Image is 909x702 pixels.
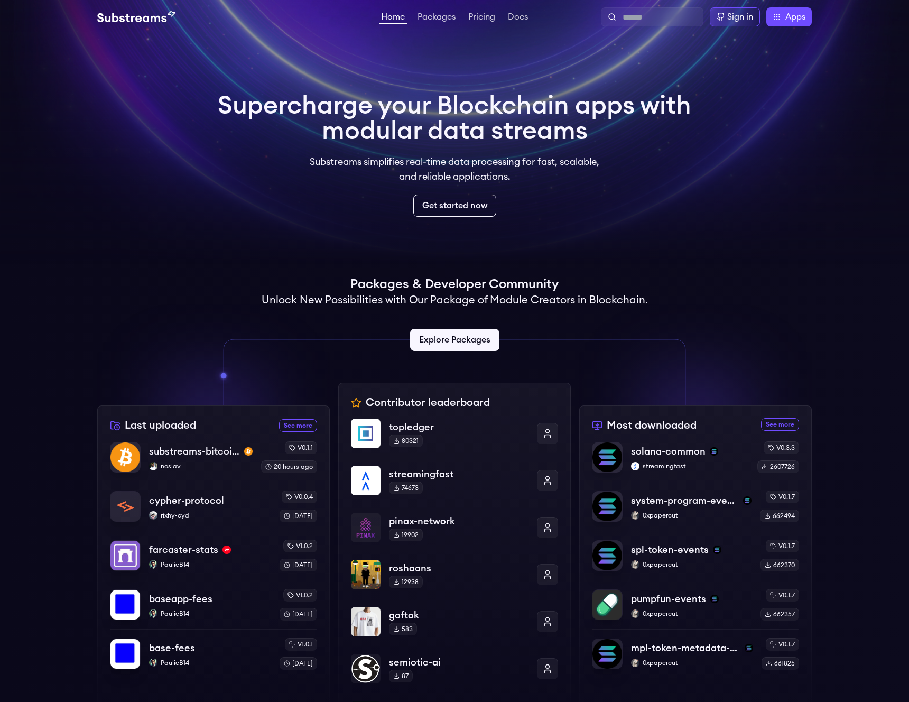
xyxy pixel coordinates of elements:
[389,576,423,588] div: 12938
[389,670,413,682] div: 87
[110,590,140,620] img: baseapp-fees
[466,13,497,23] a: Pricing
[743,496,752,505] img: solana
[285,441,317,454] div: v0.1.1
[389,467,528,482] p: streamingfast
[389,561,528,576] p: roshaans
[592,441,799,482] a: solana-commonsolana-commonsolanastreamingfaststreamingfastv0.3.32607726
[757,460,799,473] div: 2607726
[97,11,175,23] img: Substream's logo
[110,492,140,521] img: cypher-protocol
[506,13,530,23] a: Docs
[631,659,639,667] img: 0xpapercut
[280,657,317,670] div: [DATE]
[110,531,317,580] a: farcaster-statsfarcaster-statsoptimismPaulieB14PaulieB14v1.0.2[DATE]
[713,546,721,554] img: solana
[631,444,706,459] p: solana-common
[389,420,528,435] p: topledger
[351,560,381,589] img: roshaans
[351,457,558,504] a: streamingfaststreamingfast74673
[592,482,799,531] a: system-program-eventssystem-program-eventssolana0xpapercut0xpapercutv0.1.7662494
[389,435,423,447] div: 80321
[110,580,317,629] a: baseapp-feesbaseapp-feesPaulieB14PaulieB14v1.0.2[DATE]
[592,442,622,472] img: solana-common
[110,441,317,482] a: substreams-bitcoin-mainsubstreams-bitcoin-mainbtc-mainnetnoslavnoslavv0.1.120 hours ago
[415,13,458,23] a: Packages
[631,641,740,655] p: mpl-token-metadata-events
[279,419,317,432] a: See more recently uploaded packages
[389,623,417,635] div: 583
[592,541,622,570] img: spl-token-events
[149,609,271,618] p: PaulieB14
[631,609,752,618] p: 0xpapercut
[350,276,559,293] h1: Packages & Developer Community
[785,11,805,23] span: Apps
[110,629,317,670] a: base-feesbase-feesPaulieB14PaulieB14v1.0.1[DATE]
[710,595,719,603] img: solana
[280,510,317,522] div: [DATE]
[389,514,528,529] p: pinax-network
[389,482,423,494] div: 74673
[351,504,558,551] a: pinax-networkpinax-network19902
[149,659,271,667] p: PaulieB14
[149,609,157,618] img: PaulieB14
[149,592,212,606] p: baseapp-fees
[760,608,799,621] div: 662357
[631,609,639,618] img: 0xpapercut
[283,589,317,602] div: v1.0.2
[592,629,799,670] a: mpl-token-metadata-eventsmpl-token-metadata-eventssolana0xpapercut0xpapercutv0.1.7661825
[592,580,799,629] a: pumpfun-eventspumpfun-eventssolana0xpapercut0xpapercutv0.1.7662357
[351,607,381,636] img: goftok
[149,560,271,569] p: PaulieB14
[379,13,407,24] a: Home
[222,546,231,554] img: optimism
[410,329,499,351] a: Explore Packages
[149,511,271,520] p: rixhy-cyd
[766,638,799,651] div: v0.1.7
[149,462,253,470] p: noslav
[149,641,195,655] p: base-fees
[285,638,317,651] div: v1.0.1
[631,462,749,470] p: streamingfast
[110,442,140,472] img: substreams-bitcoin-main
[592,531,799,580] a: spl-token-eventsspl-token-eventssolana0xpapercut0xpapercutv0.1.7662370
[592,590,622,620] img: pumpfun-events
[218,93,691,144] h1: Supercharge your Blockchain apps with modular data streams
[764,441,799,454] div: v0.3.3
[110,639,140,669] img: base-fees
[351,551,558,598] a: roshaansroshaans12938
[389,529,423,541] div: 19902
[282,491,317,503] div: v0.0.4
[280,559,317,571] div: [DATE]
[351,654,381,683] img: semiotic-ai
[631,592,706,606] p: pumpfun-events
[351,419,558,457] a: topledgertopledger80321
[149,542,218,557] p: farcaster-stats
[110,541,140,570] img: farcaster-stats
[351,645,558,692] a: semiotic-aisemiotic-ai87
[149,511,157,520] img: rixhy-cyd
[710,7,760,26] a: Sign in
[351,513,381,542] img: pinax-network
[631,560,639,569] img: 0xpapercut
[261,460,317,473] div: 20 hours ago
[631,542,709,557] p: spl-token-events
[760,559,799,571] div: 662370
[262,293,648,308] h2: Unlock New Possibilities with Our Package of Module Creators in Blockchain.
[302,154,607,184] p: Substreams simplifies real-time data processing for fast, scalable, and reliable applications.
[389,655,528,670] p: semiotic-ai
[413,195,496,217] a: Get started now
[631,511,752,520] p: 0xpapercut
[631,462,639,470] img: streamingfast
[592,639,622,669] img: mpl-token-metadata-events
[351,466,381,495] img: streamingfast
[149,444,240,459] p: substreams-bitcoin-main
[389,608,528,623] p: goftok
[766,491,799,503] div: v0.1.7
[761,418,799,431] a: See more most downloaded packages
[631,659,753,667] p: 0xpapercut
[280,608,317,621] div: [DATE]
[727,11,753,23] div: Sign in
[149,659,157,667] img: PaulieB14
[244,447,253,456] img: btc-mainnet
